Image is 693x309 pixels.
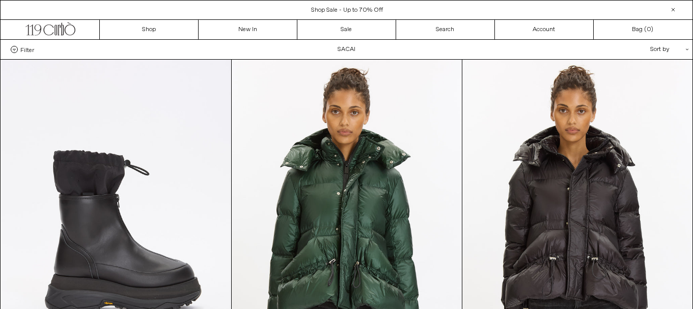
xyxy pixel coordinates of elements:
[591,40,682,59] div: Sort by
[495,20,594,39] a: Account
[647,25,651,34] span: 0
[100,20,199,39] a: Shop
[297,20,396,39] a: Sale
[594,20,692,39] a: Bag ()
[20,46,34,53] span: Filter
[647,25,653,34] span: )
[311,6,383,14] a: Shop Sale - Up to 70% Off
[396,20,495,39] a: Search
[199,20,297,39] a: New In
